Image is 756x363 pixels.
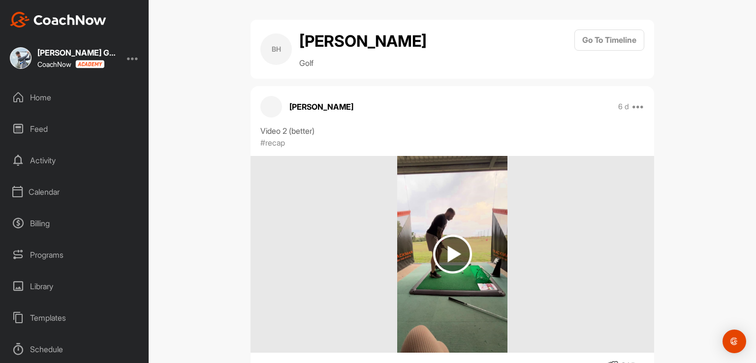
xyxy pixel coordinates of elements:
[37,49,116,57] div: [PERSON_NAME] Golf Performance
[5,242,144,267] div: Programs
[260,137,285,149] p: #recap
[37,60,104,68] div: CoachNow
[75,60,104,68] img: CoachNow acadmey
[5,85,144,110] div: Home
[5,305,144,330] div: Templates
[5,211,144,236] div: Billing
[10,12,106,28] img: CoachNow
[5,180,144,204] div: Calendar
[260,33,292,65] div: BH
[5,337,144,362] div: Schedule
[723,330,746,353] div: Open Intercom Messenger
[397,156,508,353] img: media
[260,125,644,137] div: Video 2 (better)
[5,148,144,173] div: Activity
[289,101,353,113] p: [PERSON_NAME]
[618,102,629,112] p: 6 d
[5,274,144,299] div: Library
[574,30,644,69] a: Go To Timeline
[299,57,427,69] p: Golf
[299,30,427,53] h2: [PERSON_NAME]
[574,30,644,51] button: Go To Timeline
[433,235,472,273] img: play
[10,47,31,69] img: square_0873d4d2f4113d046cf497d4cfcba783.jpg
[5,117,144,141] div: Feed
